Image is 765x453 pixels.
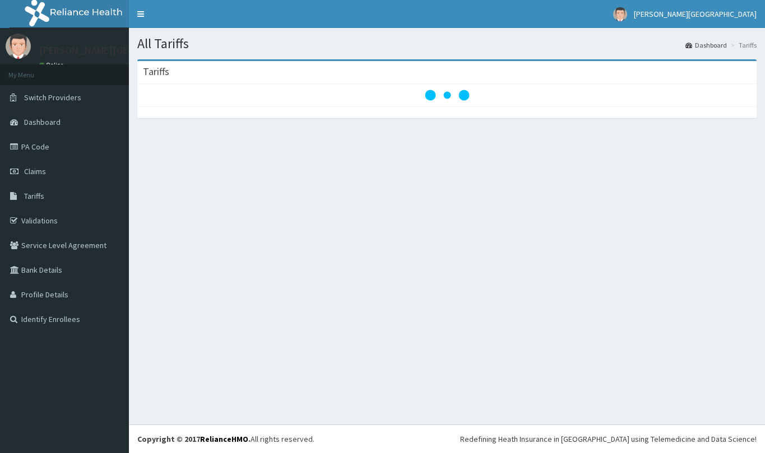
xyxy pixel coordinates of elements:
[24,166,46,176] span: Claims
[634,9,757,19] span: [PERSON_NAME][GEOGRAPHIC_DATA]
[728,40,757,50] li: Tariffs
[6,34,31,59] img: User Image
[200,434,248,444] a: RelianceHMO
[143,67,169,77] h3: Tariffs
[685,40,727,50] a: Dashboard
[24,92,81,102] span: Switch Providers
[24,117,61,127] span: Dashboard
[137,36,757,51] h1: All Tariffs
[24,191,44,201] span: Tariffs
[613,7,627,21] img: User Image
[39,45,205,55] p: [PERSON_NAME][GEOGRAPHIC_DATA]
[425,73,470,118] svg: audio-loading
[137,434,251,444] strong: Copyright © 2017 .
[460,433,757,445] div: Redefining Heath Insurance in [GEOGRAPHIC_DATA] using Telemedicine and Data Science!
[129,424,765,453] footer: All rights reserved.
[39,61,66,69] a: Online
